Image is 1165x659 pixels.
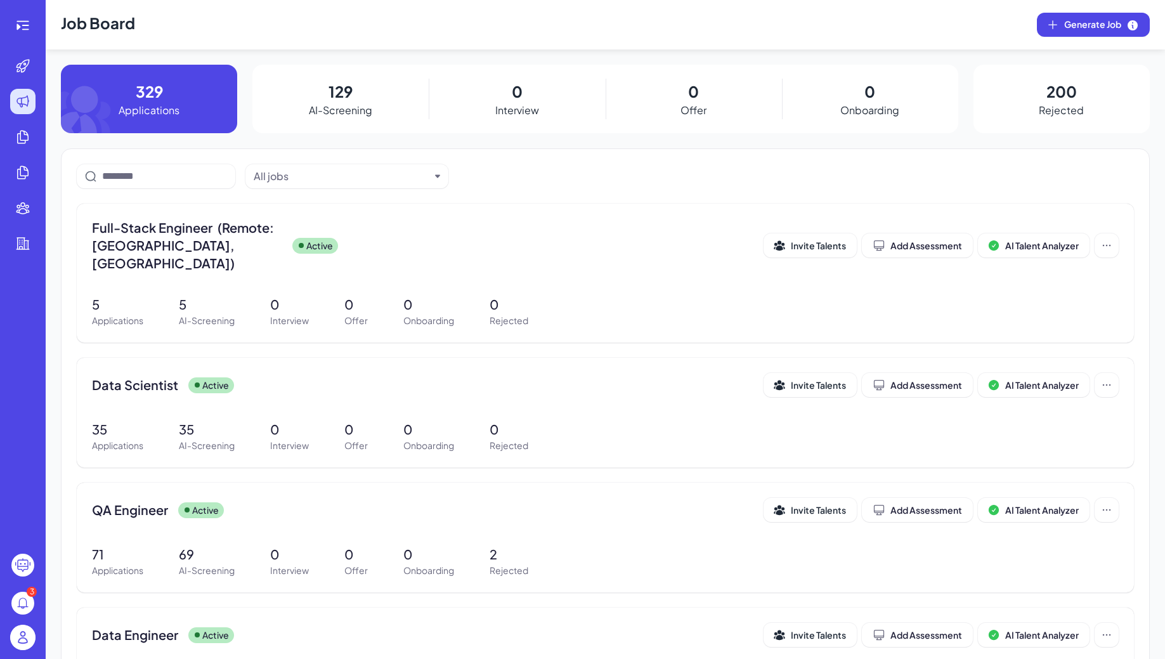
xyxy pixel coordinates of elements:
[680,103,706,118] p: Offer
[764,623,857,647] button: Invite Talents
[27,587,37,597] div: 3
[179,295,235,314] p: 5
[978,233,1090,258] button: AI Talent Analyzer
[270,439,309,452] p: Interview
[495,103,539,118] p: Interview
[270,564,309,577] p: Interview
[270,545,309,564] p: 0
[403,314,454,327] p: Onboarding
[179,314,235,327] p: AI-Screening
[92,626,178,644] span: Data Engineer
[92,564,143,577] p: Applications
[403,545,454,564] p: 0
[344,420,368,439] p: 0
[862,373,973,397] button: Add Assessment
[862,623,973,647] button: Add Assessment
[873,629,962,641] div: Add Assessment
[688,80,699,103] p: 0
[1005,629,1079,641] span: AI Talent Analyzer
[179,439,235,452] p: AI-Screening
[791,379,846,391] span: Invite Talents
[1039,103,1084,118] p: Rejected
[864,80,875,103] p: 0
[1005,379,1079,391] span: AI Talent Analyzer
[92,314,143,327] p: Applications
[329,80,353,103] p: 129
[306,239,333,252] p: Active
[403,295,454,314] p: 0
[202,629,229,642] p: Active
[490,564,528,577] p: Rejected
[791,504,846,516] span: Invite Talents
[344,314,368,327] p: Offer
[179,564,235,577] p: AI-Screening
[840,103,899,118] p: Onboarding
[92,219,282,272] span: Full-Stack Engineer (Remote: [GEOGRAPHIC_DATA], [GEOGRAPHIC_DATA])
[92,501,168,519] span: QA Engineer
[92,545,143,564] p: 71
[344,439,368,452] p: Offer
[270,314,309,327] p: Interview
[119,103,179,118] p: Applications
[512,80,523,103] p: 0
[92,376,178,394] span: Data Scientist
[1005,240,1079,251] span: AI Talent Analyzer
[791,629,846,641] span: Invite Talents
[490,545,528,564] p: 2
[873,379,962,391] div: Add Assessment
[179,420,235,439] p: 35
[764,498,857,522] button: Invite Talents
[873,239,962,252] div: Add Assessment
[490,295,528,314] p: 0
[344,564,368,577] p: Offer
[403,564,454,577] p: Onboarding
[10,625,36,650] img: user_logo.png
[344,295,368,314] p: 0
[309,103,372,118] p: AI-Screening
[344,545,368,564] p: 0
[978,373,1090,397] button: AI Talent Analyzer
[978,623,1090,647] button: AI Talent Analyzer
[92,295,143,314] p: 5
[403,439,454,452] p: Onboarding
[179,545,235,564] p: 69
[92,439,143,452] p: Applications
[192,504,219,517] p: Active
[1046,80,1077,103] p: 200
[978,498,1090,522] button: AI Talent Analyzer
[1064,18,1139,32] span: Generate Job
[254,169,430,184] button: All jobs
[764,373,857,397] button: Invite Talents
[403,420,454,439] p: 0
[202,379,229,392] p: Active
[270,420,309,439] p: 0
[1005,504,1079,516] span: AI Talent Analyzer
[1037,13,1150,37] button: Generate Job
[136,80,163,103] p: 329
[92,420,143,439] p: 35
[873,504,962,516] div: Add Assessment
[490,314,528,327] p: Rejected
[764,233,857,258] button: Invite Talents
[490,420,528,439] p: 0
[862,498,973,522] button: Add Assessment
[270,295,309,314] p: 0
[254,169,289,184] div: All jobs
[862,233,973,258] button: Add Assessment
[490,439,528,452] p: Rejected
[791,240,846,251] span: Invite Talents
